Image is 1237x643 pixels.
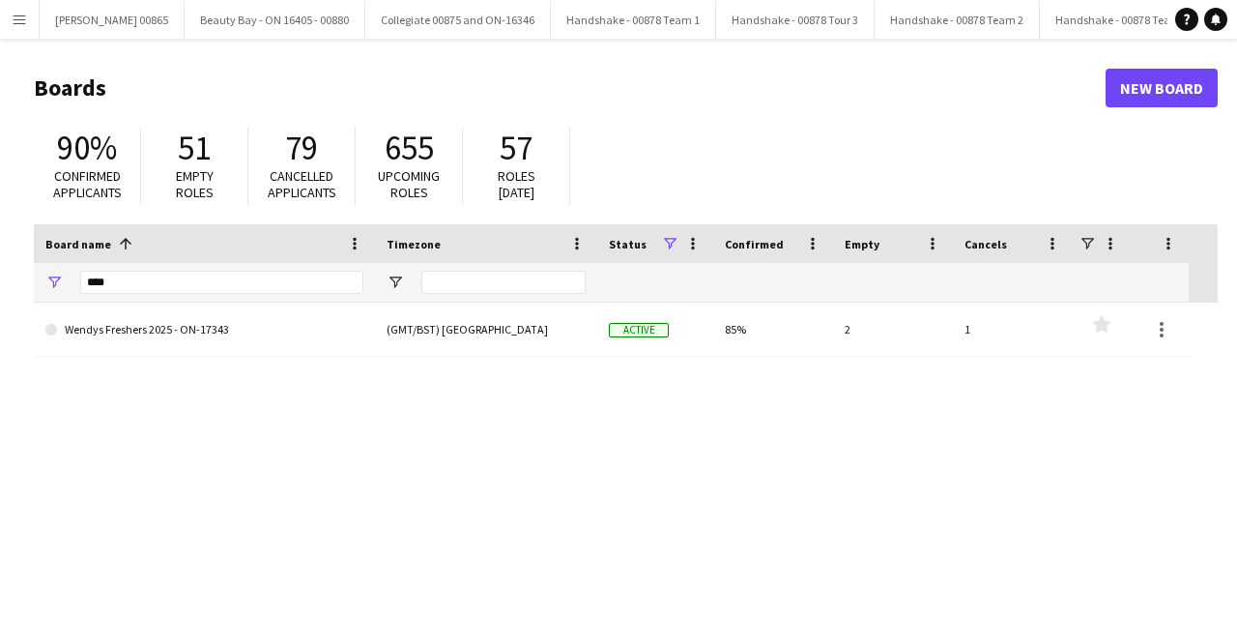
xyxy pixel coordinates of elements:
[953,303,1073,356] div: 1
[285,127,318,169] span: 79
[80,271,363,294] input: Board name Filter Input
[178,127,211,169] span: 51
[498,167,535,201] span: Roles [DATE]
[1040,1,1205,39] button: Handshake - 00878 Team 4
[833,303,953,356] div: 2
[365,1,551,39] button: Collegiate 00875 and ON-16346
[375,303,597,356] div: (GMT/BST) [GEOGRAPHIC_DATA]
[385,127,434,169] span: 655
[268,167,336,201] span: Cancelled applicants
[845,237,879,251] span: Empty
[45,237,111,251] span: Board name
[713,303,833,356] div: 85%
[378,167,440,201] span: Upcoming roles
[40,1,185,39] button: [PERSON_NAME] 00865
[387,274,404,291] button: Open Filter Menu
[176,167,214,201] span: Empty roles
[45,303,363,357] a: Wendys Freshers 2025 - ON-17343
[387,237,441,251] span: Timezone
[421,271,586,294] input: Timezone Filter Input
[716,1,875,39] button: Handshake - 00878 Tour 3
[725,237,784,251] span: Confirmed
[57,127,117,169] span: 90%
[551,1,716,39] button: Handshake - 00878 Team 1
[53,167,122,201] span: Confirmed applicants
[964,237,1007,251] span: Cancels
[45,274,63,291] button: Open Filter Menu
[609,237,647,251] span: Status
[875,1,1040,39] button: Handshake - 00878 Team 2
[185,1,365,39] button: Beauty Bay - ON 16405 - 00880
[1106,69,1218,107] a: New Board
[609,323,669,337] span: Active
[500,127,532,169] span: 57
[34,73,1106,102] h1: Boards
